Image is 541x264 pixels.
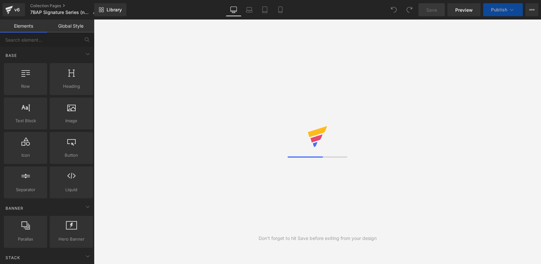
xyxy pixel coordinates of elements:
span: Library [107,7,122,13]
button: Undo [387,3,400,16]
span: Parallax [6,236,45,243]
span: Banner [5,205,24,211]
a: v6 [3,3,25,16]
span: Image [52,117,91,124]
div: v6 [13,6,21,14]
a: New Library [94,3,126,16]
span: Save [426,7,437,13]
span: Base [5,52,18,59]
a: Global Style [47,20,94,33]
a: Laptop [241,3,257,16]
button: Publish [483,3,523,16]
span: Button [52,152,91,159]
span: Icon [6,152,45,159]
a: Desktop [226,3,241,16]
span: Liquid [52,186,91,193]
div: Don't forget to hit Save before exiting from your design [259,235,377,242]
span: Hero Banner [52,236,91,243]
button: More [525,3,538,16]
button: Redo [403,3,416,16]
a: Collection Pages [30,3,102,8]
span: Separator [6,186,45,193]
a: Tablet [257,3,273,16]
a: Preview [447,3,481,16]
span: Row [6,83,45,90]
a: Mobile [273,3,288,16]
span: Publish [491,7,507,12]
span: Preview [455,7,473,13]
span: Text Block [6,117,45,124]
span: 7BAP Signature Series (new) [30,10,90,15]
span: Heading [52,83,91,90]
span: Stack [5,255,21,261]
